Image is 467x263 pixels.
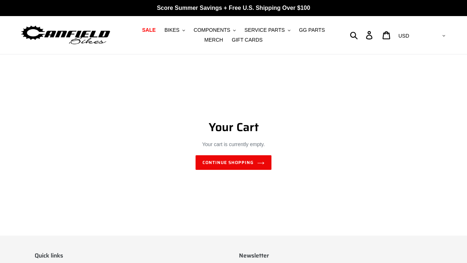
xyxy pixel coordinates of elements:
[201,35,227,45] a: MERCH
[239,252,432,259] p: Newsletter
[228,35,266,45] a: GIFT CARDS
[138,25,159,35] a: SALE
[232,37,263,43] span: GIFT CARDS
[20,24,111,47] img: Canfield Bikes
[241,25,294,35] button: SERVICE PARTS
[244,27,285,33] span: SERVICE PARTS
[295,25,328,35] a: GG PARTS
[55,120,412,134] h1: Your Cart
[204,37,223,43] span: MERCH
[299,27,325,33] span: GG PARTS
[194,27,230,33] span: COMPONENTS
[196,155,271,170] a: Continue shopping
[165,27,180,33] span: BIKES
[190,25,239,35] button: COMPONENTS
[55,141,412,148] p: Your cart is currently empty.
[35,252,228,259] p: Quick links
[161,25,189,35] button: BIKES
[142,27,155,33] span: SALE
